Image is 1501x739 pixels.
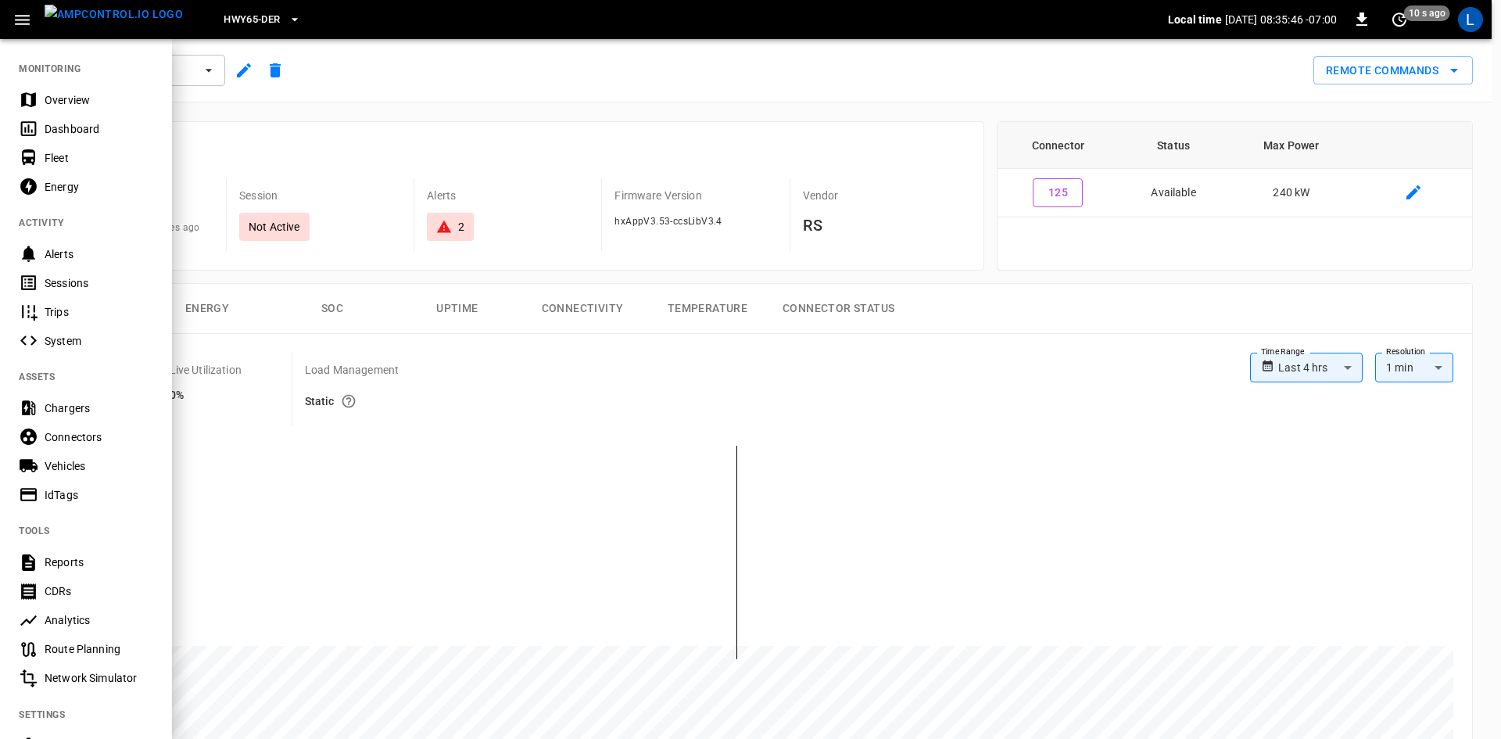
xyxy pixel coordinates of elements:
div: Alerts [45,246,153,262]
span: 10 s ago [1404,5,1450,21]
button: set refresh interval [1387,7,1412,32]
div: Trips [45,304,153,320]
div: IdTags [45,487,153,503]
p: [DATE] 08:35:46 -07:00 [1225,12,1337,27]
div: Network Simulator [45,670,153,686]
div: Connectors [45,429,153,445]
div: Reports [45,554,153,570]
span: HWY65-DER [224,11,280,29]
div: Route Planning [45,641,153,657]
p: Local time [1168,12,1222,27]
div: profile-icon [1458,7,1483,32]
div: Dashboard [45,121,153,137]
div: Fleet [45,150,153,166]
div: Analytics [45,612,153,628]
div: Chargers [45,400,153,416]
div: CDRs [45,583,153,599]
div: Overview [45,92,153,108]
div: Vehicles [45,458,153,474]
div: System [45,333,153,349]
div: Energy [45,179,153,195]
img: ampcontrol.io logo [45,5,183,24]
div: Sessions [45,275,153,291]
